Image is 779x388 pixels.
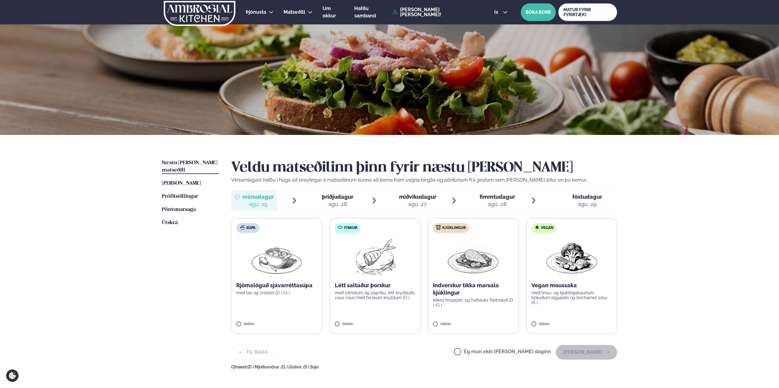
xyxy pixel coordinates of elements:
img: soup.svg [240,225,245,230]
span: Matseðill [284,9,305,15]
span: Fiskur [344,226,357,230]
span: Útskrá [162,220,178,225]
button: BÓKA BORÐ [521,3,556,21]
div: ágú. 25 [242,201,274,208]
img: fish.svg [338,225,343,230]
img: Chicken-breast.png [446,238,500,277]
span: (S ) Soja [303,364,319,369]
a: Cookie settings [6,369,19,382]
img: Vegan.svg [534,225,539,230]
span: Um okkur [323,5,336,19]
img: Fish.png [348,238,402,277]
img: Soup.png [250,238,303,277]
div: ágú. 27 [399,201,436,208]
a: Næstu [PERSON_NAME] matseðill [162,159,219,174]
p: með tómötum og papriku, létt krydduðu cous cous með ferskum kryddum (G ) [335,290,416,300]
p: með lax og crostini (D ) (G ) [236,290,317,295]
span: föstudagur [572,194,602,200]
span: Prófílstillingar [162,194,198,199]
img: logo [163,1,236,26]
span: (D ) Mjólkurvörur , [247,364,281,369]
button: is [489,10,512,15]
a: Pöntunarsaga [162,206,196,213]
span: (G ) Glúten , [281,364,303,369]
span: is [494,10,500,15]
div: ágú. 26 [322,201,353,208]
div: ágú. 29 [572,201,602,208]
a: Útskrá [162,219,178,227]
span: Vegan [541,226,553,230]
div: ágú. 28 [480,201,515,208]
span: mánudagur [242,194,274,200]
a: [PERSON_NAME] [PERSON_NAME]! [393,7,480,17]
h2: Veldu matseðilinn þinn fyrir næstu [PERSON_NAME] [231,159,617,176]
button: [PERSON_NAME] [556,345,617,360]
p: Vinsamlegast hafðu í huga að breytingar á matseðlinum kunna að koma fram vegna birgða og pöntunum... [231,176,617,184]
p: Rjómalöguð sjávarréttasúpa [236,282,317,289]
span: Pöntunarsaga [162,207,196,212]
span: þriðjudagur [322,194,353,200]
a: Um okkur [323,5,344,20]
p: með linsu- og kjúklingabaunum, bökuðum eggaldin og bechamel sósu (S ) [531,290,612,305]
span: Næstu [PERSON_NAME] matseðill [162,160,217,173]
a: Þjónusta [246,9,266,16]
p: kókos hrísgrjón, og hvítlauks flatbrauð (D ) (G ) [433,298,514,307]
p: Indverskur tikka marsala kjúklingur [433,282,514,296]
span: [PERSON_NAME] [162,181,201,186]
a: Matseðill [284,9,305,16]
a: Hafðu samband [354,5,390,20]
a: MATUR FYRIR FYRIRTÆKI [558,3,617,21]
p: Vegan moussaka [531,282,612,289]
a: Prófílstillingar [162,193,198,200]
span: Þjónusta [246,9,266,15]
span: Kjúklingur [442,226,466,230]
span: Súpa [246,226,255,230]
div: Ofnæmi: [231,364,617,369]
img: Vegan.png [545,238,599,277]
img: chicken.svg [436,225,441,230]
span: Hafðu samband [354,5,376,19]
span: fimmtudagur [480,194,515,200]
span: miðvikudagur [399,194,436,200]
button: Til baka [231,345,276,360]
a: [PERSON_NAME] [162,180,201,187]
p: Létt saltaður þorskur [335,282,416,289]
